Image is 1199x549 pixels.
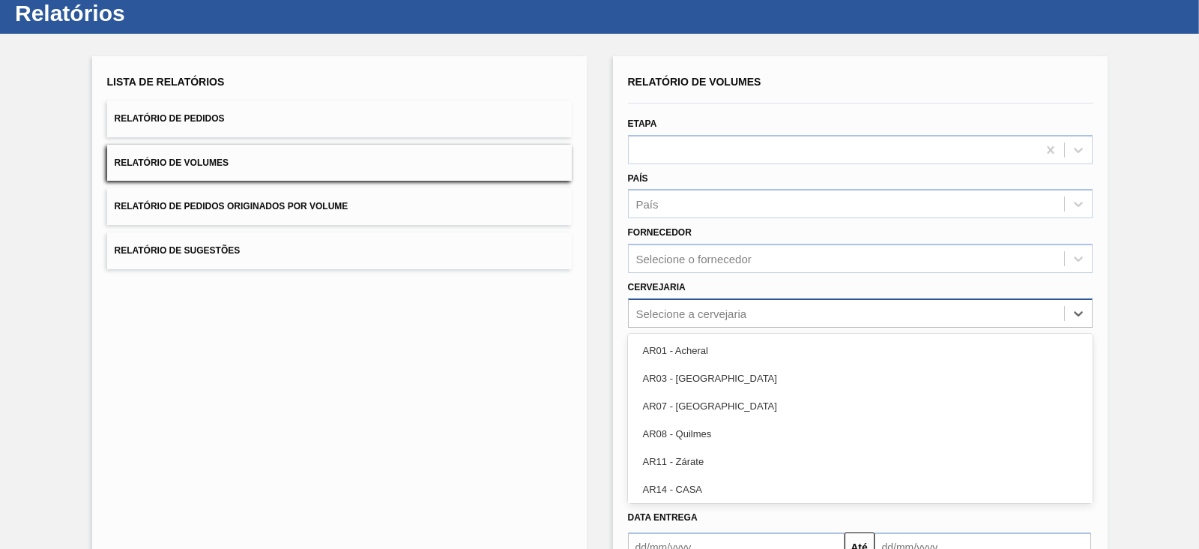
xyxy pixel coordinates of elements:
[628,282,686,292] label: Cervejaria
[628,76,761,88] span: Relatório de Volumes
[628,364,1093,392] div: AR03 - [GEOGRAPHIC_DATA]
[115,245,241,256] span: Relatório de Sugestões
[636,198,659,211] div: País
[628,173,648,184] label: País
[628,227,692,238] label: Fornecedor
[628,392,1093,420] div: AR07 - [GEOGRAPHIC_DATA]
[636,253,752,265] div: Selecione o fornecedor
[636,307,747,319] div: Selecione a cervejaria
[628,475,1093,503] div: AR14 - CASA
[115,113,225,124] span: Relatório de Pedidos
[115,201,348,211] span: Relatório de Pedidos Originados por Volume
[628,337,1093,364] div: AR01 - Acheral
[15,4,281,22] h1: Relatórios
[115,157,229,168] span: Relatório de Volumes
[107,232,572,269] button: Relatório de Sugestões
[628,512,698,523] span: Data entrega
[107,188,572,225] button: Relatório de Pedidos Originados por Volume
[107,76,225,88] span: Lista de Relatórios
[628,448,1093,475] div: AR11 - Zárate
[107,100,572,137] button: Relatório de Pedidos
[628,420,1093,448] div: AR08 - Quilmes
[107,145,572,181] button: Relatório de Volumes
[628,118,657,129] label: Etapa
